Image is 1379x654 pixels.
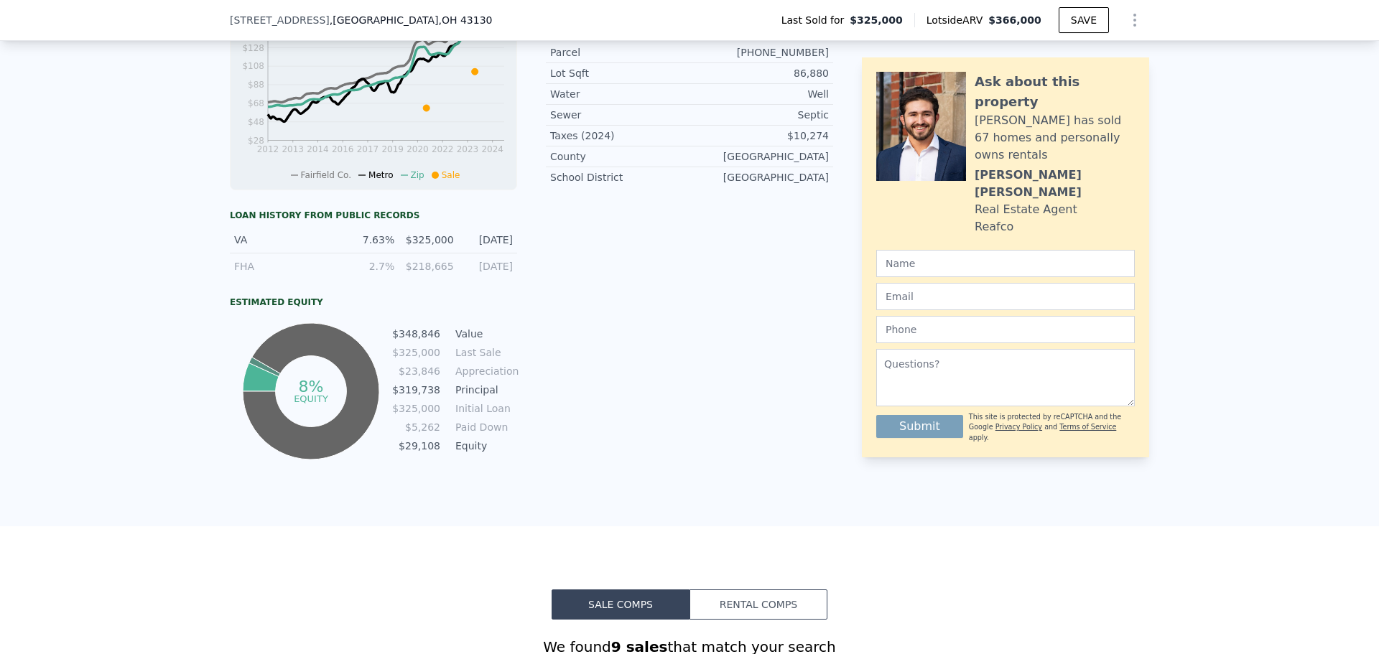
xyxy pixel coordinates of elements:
tspan: $88 [248,80,264,90]
div: 86,880 [689,66,829,80]
div: [GEOGRAPHIC_DATA] [689,170,829,184]
tspan: 8% [298,378,323,396]
div: County [550,149,689,164]
span: Sale [442,170,460,180]
tspan: 2022 [432,144,454,154]
td: $348,846 [391,326,441,342]
input: Phone [876,316,1135,343]
td: Initial Loan [452,401,517,416]
td: $325,000 [391,401,441,416]
td: $5,262 [391,419,441,435]
span: [STREET_ADDRESS] [230,13,330,27]
span: , [GEOGRAPHIC_DATA] [330,13,493,27]
td: Value [452,326,517,342]
td: $319,738 [391,382,441,398]
div: Loan history from public records [230,210,517,221]
div: Parcel [550,45,689,60]
div: [DATE] [463,233,513,247]
a: Privacy Policy [995,423,1042,431]
tspan: 2024 [481,144,503,154]
button: Sale Comps [552,589,689,620]
span: Lotside ARV [927,13,988,27]
td: $29,108 [391,438,441,454]
div: [GEOGRAPHIC_DATA] [689,149,829,164]
div: Taxes (2024) [550,129,689,143]
div: [PHONE_NUMBER] [689,45,829,60]
td: Appreciation [452,363,517,379]
tspan: $28 [248,136,264,146]
div: 2.7% [344,259,394,274]
button: SAVE [1059,7,1109,33]
div: $218,665 [403,259,453,274]
tspan: 2019 [381,144,404,154]
span: Fairfield Co. [301,170,351,180]
td: Principal [452,382,517,398]
span: $366,000 [988,14,1041,26]
div: Sewer [550,108,689,122]
tspan: 2014 [307,144,329,154]
div: Reafco [975,218,1013,235]
td: Paid Down [452,419,517,435]
a: Terms of Service [1059,423,1116,431]
input: Name [876,250,1135,277]
div: Real Estate Agent [975,201,1077,218]
tspan: 2012 [257,144,279,154]
td: Last Sale [452,345,517,360]
div: School District [550,170,689,184]
input: Email [876,283,1135,310]
div: Well [689,87,829,101]
div: Septic [689,108,829,122]
tspan: $128 [242,43,264,53]
tspan: $48 [248,117,264,127]
div: Water [550,87,689,101]
tspan: 2023 [457,144,479,154]
tspan: 2013 [282,144,304,154]
span: Zip [411,170,424,180]
div: VA [234,233,335,247]
div: [PERSON_NAME] [PERSON_NAME] [975,167,1135,201]
span: Last Sold for [781,13,850,27]
div: Lot Sqft [550,66,689,80]
div: $10,274 [689,129,829,143]
td: Equity [452,438,517,454]
div: $325,000 [403,233,453,247]
td: $23,846 [391,363,441,379]
span: $325,000 [850,13,903,27]
div: FHA [234,259,335,274]
td: $325,000 [391,345,441,360]
button: Show Options [1120,6,1149,34]
div: [PERSON_NAME] has sold 67 homes and personally owns rentals [975,112,1135,164]
tspan: 2020 [407,144,429,154]
div: 7.63% [344,233,394,247]
button: Rental Comps [689,589,827,620]
div: This site is protected by reCAPTCHA and the Google and apply. [969,412,1135,443]
span: , OH 43130 [438,14,492,26]
tspan: $68 [248,98,264,108]
tspan: 2017 [357,144,379,154]
tspan: 2016 [332,144,354,154]
span: Metro [368,170,393,180]
tspan: equity [294,393,328,403]
div: [DATE] [463,259,513,274]
button: Submit [876,415,963,438]
div: Estimated Equity [230,296,517,308]
div: Ask about this property [975,72,1135,112]
tspan: $108 [242,61,264,71]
